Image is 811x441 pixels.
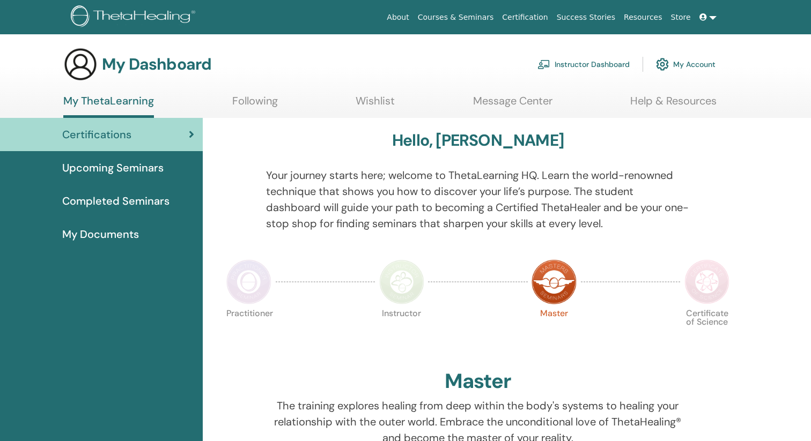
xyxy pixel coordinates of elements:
span: Certifications [62,126,131,143]
a: About [382,8,413,27]
img: chalkboard-teacher.svg [537,59,550,69]
img: cog.svg [656,55,669,73]
img: Master [532,259,577,304]
a: Wishlist [356,94,395,115]
a: Following [232,94,278,115]
img: logo.png [71,5,199,29]
span: Upcoming Seminars [62,160,164,176]
a: Message Center [473,94,552,115]
a: Store [667,8,695,27]
img: Certificate of Science [684,259,729,304]
p: Instructor [379,309,424,354]
a: Help & Resources [630,94,717,115]
p: Your journey starts here; welcome to ThetaLearning HQ. Learn the world-renowned technique that sh... [266,167,690,231]
h2: Master [445,369,511,394]
p: Practitioner [226,309,271,354]
a: Success Stories [552,8,620,27]
h3: My Dashboard [102,55,211,74]
h3: Hello, [PERSON_NAME] [392,131,564,150]
a: Instructor Dashboard [537,53,630,76]
span: Completed Seminars [62,193,169,209]
a: Certification [498,8,552,27]
a: My Account [656,53,716,76]
p: Master [532,309,577,354]
a: Resources [620,8,667,27]
img: Practitioner [226,259,271,304]
a: My ThetaLearning [63,94,154,118]
span: My Documents [62,226,139,242]
a: Courses & Seminars [414,8,498,27]
p: Certificate of Science [684,309,729,354]
img: generic-user-icon.jpg [63,47,98,81]
img: Instructor [379,259,424,304]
